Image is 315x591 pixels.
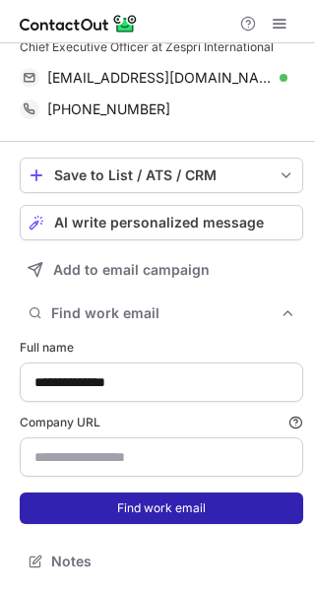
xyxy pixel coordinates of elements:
[20,414,303,431] label: Company URL
[51,553,295,570] span: Notes
[20,205,303,240] button: AI write personalized message
[53,262,210,278] span: Add to email campaign
[20,492,303,524] button: Find work email
[54,167,269,183] div: Save to List / ATS / CRM
[54,215,264,230] span: AI write personalized message
[20,158,303,193] button: save-profile-one-click
[20,339,303,357] label: Full name
[51,304,280,322] span: Find work email
[20,12,138,35] img: ContactOut v5.3.10
[47,69,273,87] span: [EMAIL_ADDRESS][DOMAIN_NAME]
[20,38,303,56] div: Chief Executive Officer at Zespri International
[47,100,170,118] span: [PHONE_NUMBER]
[20,548,303,575] button: Notes
[20,252,303,288] button: Add to email campaign
[20,299,303,327] button: Find work email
